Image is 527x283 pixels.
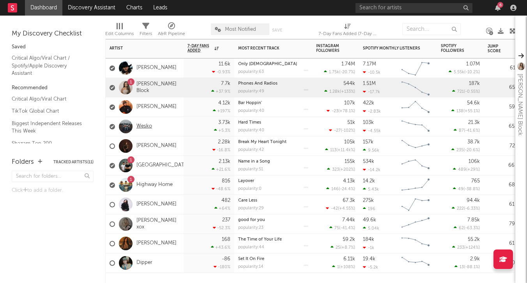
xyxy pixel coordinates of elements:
input: Search... [402,23,461,35]
div: 61.4 [488,239,519,248]
div: good for you [238,218,308,222]
div: Name in a Song [238,159,308,164]
span: 25 [336,246,340,250]
div: Only Bible [238,62,308,66]
span: +133 % [341,90,354,94]
span: 75 [334,226,339,230]
span: 489 [458,168,466,172]
div: 1.07M [466,62,480,67]
span: -27 [334,129,341,133]
div: 4.12k [218,101,230,106]
div: Spotify Monthly Listeners [363,46,421,51]
div: 49.6k [363,218,376,223]
span: -23 [332,109,338,113]
span: -0.55 % [465,90,479,94]
div: 2.28k [218,140,230,145]
div: 21.3k [468,120,480,125]
div: 61.1 [488,64,519,73]
div: 816 [222,179,230,184]
div: 1.74M [341,62,355,67]
a: [PERSON_NAME] xox [136,218,180,231]
div: 184k [363,237,374,242]
div: 7.85k [467,218,480,223]
div: +37.9 % [211,89,230,94]
a: Phones And Radios [238,81,278,86]
div: 59.2k [343,237,355,242]
svg: Chart title [398,175,433,195]
span: +108 % [340,265,354,269]
svg: Chart title [398,97,433,117]
div: Phones And Radios [238,81,308,86]
div: 157k [363,140,373,145]
div: popularity: 23 [238,226,263,230]
a: Layover [238,179,254,183]
div: 106k [469,159,480,164]
div: ( ) [452,245,480,250]
div: +64 % [214,206,230,211]
span: -41.6 % [465,129,479,133]
div: Break My Heart Tonight [238,140,308,144]
a: [PERSON_NAME] [136,240,177,247]
div: 534k [363,159,374,164]
svg: Chart title [398,195,433,214]
div: Spotify Followers [441,44,468,53]
a: [PERSON_NAME] [136,201,177,208]
a: Wesko [136,123,152,130]
div: ( ) [451,108,480,113]
div: 196 [363,206,375,211]
span: +55.1 % [465,109,479,113]
span: 233 [457,246,464,250]
div: ( ) [331,245,355,250]
span: -38.8 % [465,187,479,191]
button: Tracked Artists(11) [53,160,94,164]
div: 237 [222,218,230,223]
a: [PERSON_NAME] [136,104,177,110]
div: ( ) [324,69,355,74]
div: ( ) [452,206,480,211]
div: 94.4k [467,198,480,203]
div: 6.11k [343,256,355,262]
span: 721 [457,90,464,94]
div: Recommended [12,83,94,93]
span: -20.6 % [465,148,479,152]
div: 38.7k [467,140,480,145]
div: Bar Hoppin' [238,101,308,105]
div: Folders [12,157,34,167]
div: Most Recent Track [238,46,297,51]
div: -4.55k [363,128,381,133]
span: 323 [332,168,339,172]
div: 79.3 [488,219,519,229]
span: +202 % [340,168,354,172]
span: -42 [331,207,338,211]
div: 51k [347,120,355,125]
div: 61.6 [488,200,519,209]
div: 187k [469,81,480,86]
input: Search for artists [355,3,472,13]
div: 7.44k [342,218,355,223]
a: Dipper [136,260,152,266]
div: [PERSON_NAME] Block [515,74,525,136]
a: [PERSON_NAME] Block [136,81,180,94]
div: 103k [363,120,374,125]
div: ( ) [326,206,355,211]
div: 2.13k [219,159,230,164]
div: 4.13k [343,179,355,184]
div: 7.17M [363,62,376,67]
div: Set It On Fire [238,257,308,261]
a: Name in a Song [238,159,270,164]
span: -102 % [342,129,354,133]
span: +4.55 % [339,207,354,211]
div: ( ) [329,128,355,133]
div: 422k [363,101,374,106]
div: 66.8 [488,161,519,170]
a: Highway Home [136,182,173,188]
div: Artist [110,46,168,51]
div: Instagram Followers [316,44,343,53]
span: +78.1 % [340,109,354,113]
div: popularity: 0 [238,187,262,191]
div: 54.6k [467,101,480,106]
svg: Chart title [398,156,433,175]
div: -5.2k [363,265,378,270]
div: Jump Score [488,44,507,53]
svg: Chart title [398,78,433,97]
